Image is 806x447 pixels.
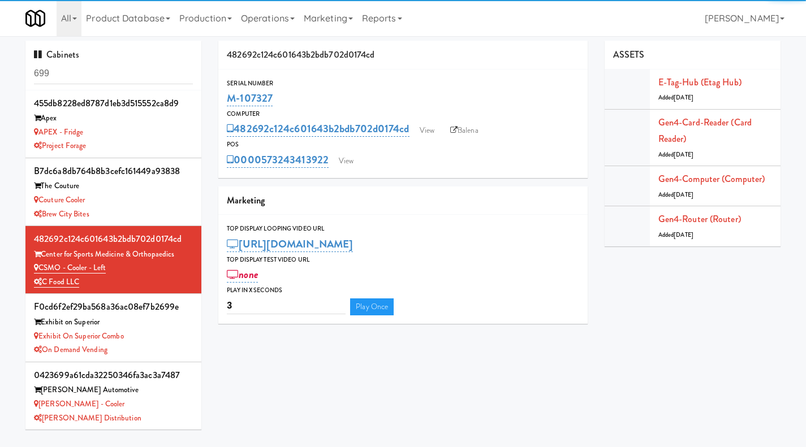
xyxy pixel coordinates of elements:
div: Top Display Test Video Url [227,254,579,266]
span: [DATE] [674,93,693,102]
div: Computer [227,109,579,120]
a: Play Once [350,298,394,315]
a: Exhibit on Superior Combo [34,331,124,341]
div: 455db8228ed8787d1eb3d515552ca8d9 [34,95,193,112]
div: b7dc6a8db764b8b3cefc161449a93838 [34,163,193,180]
div: f0cd6f2ef29ba568a36ac08ef7b2699e [34,298,193,315]
a: E-tag-hub (Etag Hub) [658,76,742,89]
li: 482692c124c601643b2bdb702d0174cdCenter for Sports Medicine & Orthopaedics CSMO - Cooler - LeftC F... [25,226,201,294]
div: Center for Sports Medicine & Orthopaedics [34,248,193,262]
a: APEX - Fridge [34,127,83,137]
span: ASSETS [613,48,645,61]
div: 482692c124c601643b2bdb702d0174cd [34,231,193,248]
a: Gen4-card-reader (Card Reader) [658,116,752,146]
span: Added [658,190,693,199]
div: 482692c124c601643b2bdb702d0174cd [218,41,588,70]
li: f0cd6f2ef29ba568a36ac08ef7b2699eExhibit on Superior Exhibit on Superior ComboOn Demand Vending [25,294,201,362]
a: View [333,153,359,170]
div: [PERSON_NAME] Automotive [34,383,193,397]
a: Balena [445,122,484,139]
a: [URL][DOMAIN_NAME] [227,236,353,252]
div: Top Display Looping Video Url [227,223,579,235]
a: none [227,267,258,283]
a: [PERSON_NAME] - Cooler [34,398,124,409]
a: M-107327 [227,90,273,106]
span: Marketing [227,194,265,207]
input: Search cabinets [34,63,193,84]
a: [PERSON_NAME] Distribution [34,413,141,423]
li: 0423699a61cda32250346fa3ac3a7487[PERSON_NAME] Automotive [PERSON_NAME] - Cooler[PERSON_NAME] Dist... [25,362,201,430]
span: Added [658,150,693,159]
a: Project Forage [34,140,87,151]
a: Couture Cooler [34,194,85,205]
span: [DATE] [674,150,693,159]
span: Added [658,231,693,239]
span: Cabinets [34,48,79,61]
a: 482692c124c601643b2bdb702d0174cd [227,121,409,137]
div: POS [227,139,579,150]
div: Serial Number [227,78,579,89]
span: [DATE] [674,231,693,239]
div: Play in X seconds [227,285,579,296]
a: Gen4-computer (Computer) [658,172,765,185]
span: Added [658,93,693,102]
li: b7dc6a8db764b8b3cefc161449a93838The Couture Couture CoolerBrew City Bites [25,158,201,226]
img: Micromart [25,8,45,28]
a: 0000573243413922 [227,152,329,168]
a: On Demand Vending [34,344,107,355]
div: 0423699a61cda32250346fa3ac3a7487 [34,367,193,384]
a: C Food LLC [34,276,79,288]
li: 455db8228ed8787d1eb3d515552ca8d9Apex APEX - FridgeProject Forage [25,90,201,158]
div: The Couture [34,179,193,193]
a: Brew City Bites [34,209,89,219]
a: Gen4-router (Router) [658,212,741,225]
a: CSMO - Cooler - Left [34,262,106,274]
span: [DATE] [674,190,693,199]
div: Exhibit on Superior [34,315,193,329]
a: View [414,122,440,139]
div: Apex [34,111,193,125]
